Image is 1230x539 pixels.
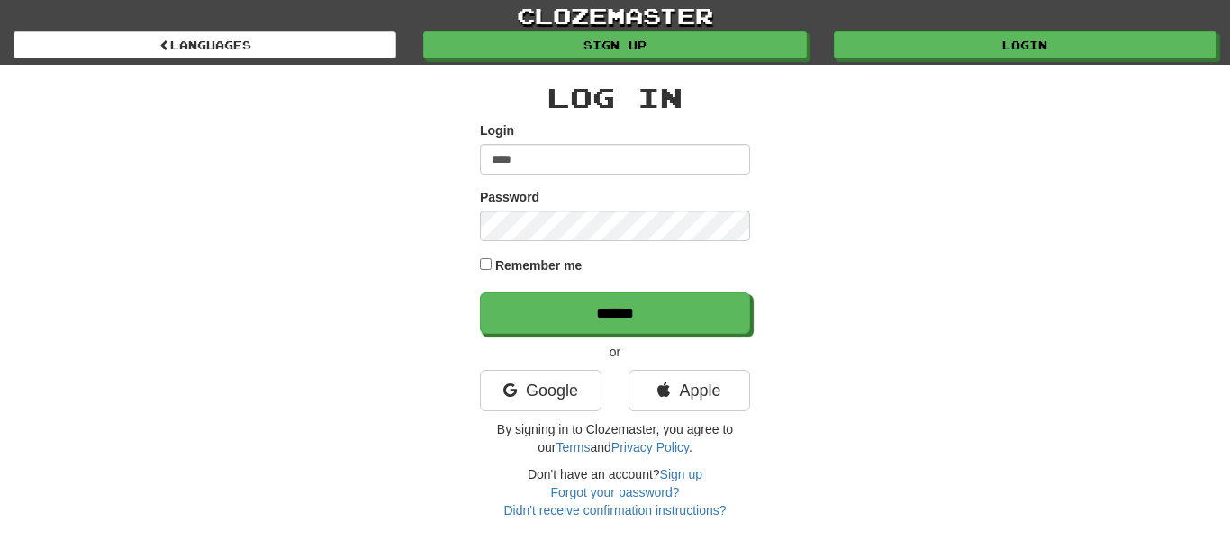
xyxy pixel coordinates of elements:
[629,370,750,411] a: Apple
[556,440,590,454] a: Terms
[480,188,539,206] label: Password
[480,343,750,361] p: or
[834,31,1216,58] a: Login
[503,503,726,517] a: Didn't receive confirmation instructions?
[611,440,689,454] a: Privacy Policy
[480,420,750,456] p: By signing in to Clozemaster, you agree to our and .
[660,467,702,481] a: Sign up
[480,465,750,519] div: Don't have an account?
[480,370,601,411] a: Google
[550,485,679,499] a: Forgot your password?
[495,256,583,274] label: Remember me
[14,31,396,58] a: Languages
[480,121,514,139] label: Login
[423,31,806,58] a: Sign up
[480,83,750,112] h2: Log In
